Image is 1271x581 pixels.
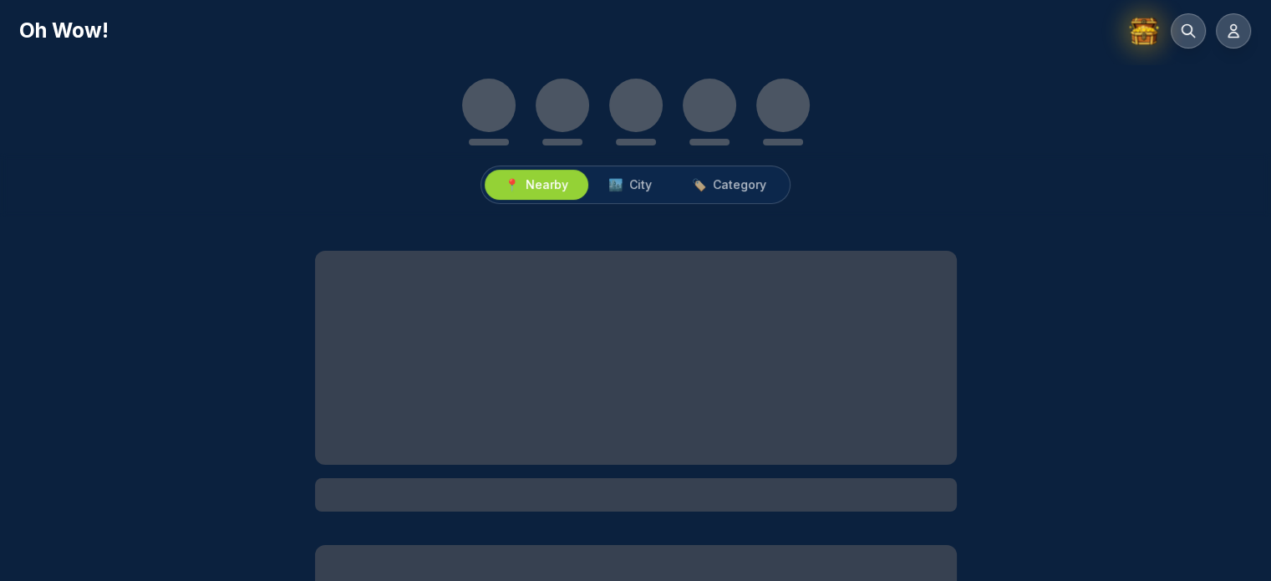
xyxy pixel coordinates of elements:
[19,18,109,44] h1: Oh Wow!
[608,176,623,193] span: 🏙️
[672,170,786,200] button: 🏷️Category
[692,176,706,193] span: 🏷️
[629,176,652,193] span: City
[588,170,672,200] button: 🏙️City
[485,170,588,200] button: 📍Nearby
[505,176,519,193] span: 📍
[1127,14,1161,48] img: Treasure Hunt
[1127,13,1161,48] button: Treasure Hunt
[713,176,766,193] span: Category
[526,176,568,193] span: Nearby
